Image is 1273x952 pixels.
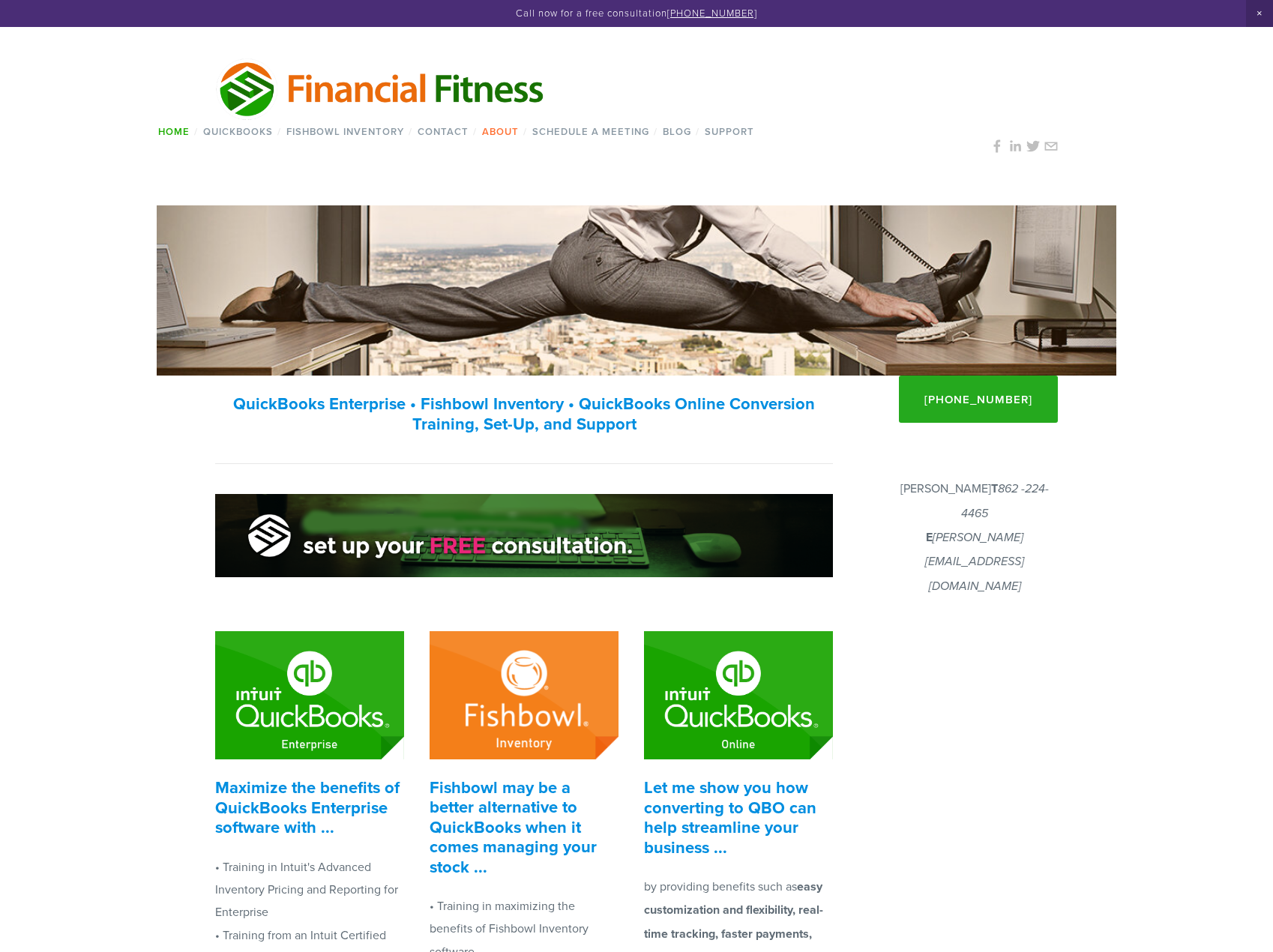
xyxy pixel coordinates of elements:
span: / [277,124,281,139]
em: 862 -224-4465 [961,482,1049,520]
a: Contact [412,121,473,142]
span: / [654,124,657,139]
a: Home [153,121,194,142]
span: / [473,124,477,139]
span: / [194,124,198,139]
h3: Let me show you how converting to QBO can help streamline your business ... [644,777,833,857]
span: / [409,124,412,139]
strong: E [926,528,933,546]
span: / [696,124,699,139]
strong: Fishbowl may be a better alternative to QuickBooks when it comes managing your stock ... [430,775,601,879]
a: Blog [657,121,696,142]
h1: Your trusted Quickbooks, Fishbowl, and inventory expert. [215,272,1059,309]
a: [PHONE_NUMBER] [899,376,1058,423]
em: [PERSON_NAME][EMAIL_ADDRESS][DOMAIN_NAME] [925,531,1024,594]
a: Fishbowl Inventory [281,121,409,142]
a: QuickBooks [198,121,277,142]
a: Schedule a Meeting [527,121,654,142]
span: / [523,124,527,139]
a: [PHONE_NUMBER] [667,6,757,19]
p: Call now for a free consultation [29,7,1244,19]
p: [PERSON_NAME] [891,477,1058,598]
a: Support [699,121,759,142]
strong: Maximize the benefits of QuickBooks Enterprise software with ... [215,775,404,839]
strong: T [991,480,998,497]
a: About [477,121,523,142]
strong: QuickBooks Enterprise • Fishbowl Inventory • QuickBooks Online Conversion Training, Set-Up, and S... [233,391,819,435]
img: Free Consultation Banner [215,494,833,577]
img: Financial Fitness Consulting [215,56,547,121]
